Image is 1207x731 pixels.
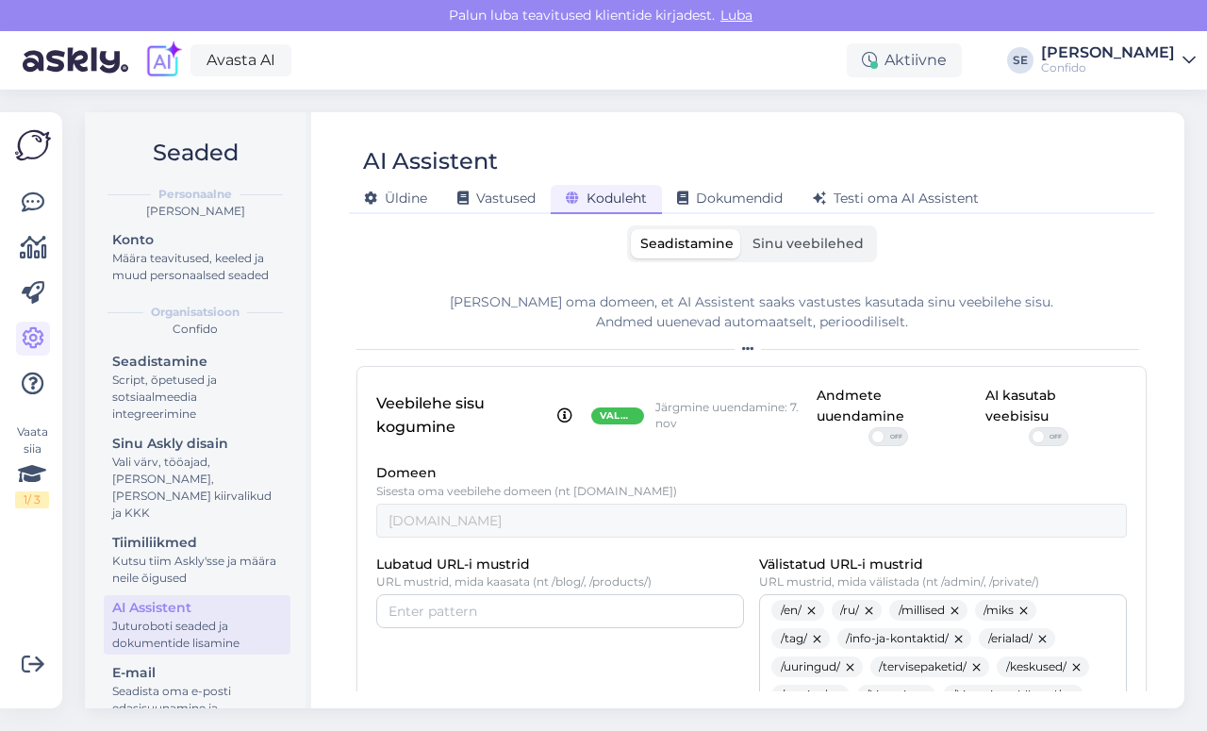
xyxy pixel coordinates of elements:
[104,530,290,590] a: TiimiliikmedKutsu tiim Askly'sse ja määra neile õigused
[158,186,232,203] b: Personaalne
[984,600,1014,621] span: /miks
[640,235,734,252] span: Seadistamine
[112,230,282,250] div: Konto
[988,628,1033,649] span: /erialad/
[759,575,1127,589] p: URL mustrid, mida välistada (nt /admin/, /private/)
[112,618,282,652] div: Juturoboti seaded ja dokumentide lisamine
[885,428,907,445] span: OFF
[104,349,290,425] a: SeadistamineScript, õpetused ja sotsiaalmeedia integreerimine
[376,392,550,440] p: Veebilehe sisu kogumine
[104,595,290,655] a: AI AssistentJuturoboti seaded ja dokumentide lisamine
[879,656,967,677] span: /tervisepaketid/
[112,352,282,372] div: Seadistamine
[363,143,498,179] div: AI Assistent
[112,250,282,284] div: Määra teavitused, keeled ja muud personaalsed seaded
[566,190,647,207] span: Koduleht
[1007,47,1033,74] div: SE
[1041,60,1175,75] div: Confido
[781,628,807,649] span: /tag/
[376,463,437,484] label: Domeen
[104,431,290,524] a: Sinu Askly disainVali värv, tööajad, [PERSON_NAME], [PERSON_NAME] kiirvalikud ja KKK
[1041,45,1196,75] a: [PERSON_NAME]Confido
[846,628,949,649] span: /info-ja-kontaktid/
[813,190,979,207] span: Testi oma AI Assistent
[781,685,827,706] span: /service/
[781,656,840,677] span: /uuringud/
[781,600,802,621] span: /en/
[100,321,290,338] div: Confido
[112,663,282,683] div: E-mail
[376,485,1127,498] p: Sisesta oma veebilehe domeen (nt [DOMAIN_NAME])
[847,43,962,77] div: Aktiivne
[715,7,758,24] span: Luba
[866,685,913,706] span: /kirurgia
[112,533,282,553] div: Tiimiliikmed
[100,203,290,220] div: [PERSON_NAME]
[100,135,290,171] h2: Seaded
[952,685,1061,706] span: /kirurgia-valdkond/
[356,292,1147,332] div: [PERSON_NAME] oma domeen, et AI Assistent saaks vastustes kasutada sinu veebilehe sisu. Andmed uu...
[457,190,536,207] span: Vastused
[840,600,859,621] span: /ru/
[112,372,282,423] div: Script, õpetused ja sotsiaalmeedia integreerimine
[15,424,49,508] div: Vaata siia
[15,491,49,508] div: 1 / 3
[899,600,945,621] span: /millised
[112,434,282,454] div: Sinu Askly disain
[600,408,636,424] span: Valmis
[112,553,282,587] div: Kutsu tiim Askly'sse ja määra neile õigused
[759,555,923,575] label: Välistatud URL-i mustrid
[376,575,744,589] p: URL mustrid, mida kaasata (nt /blog/, /products/)
[376,555,530,575] label: Lubatud URL-i mustrid
[112,598,282,618] div: AI Assistent
[143,41,183,80] img: explore-ai
[364,190,427,207] span: Üldine
[817,386,961,426] div: Andmete uuendamine
[677,190,783,207] span: Dokumendid
[151,304,240,321] b: Organisatsioon
[15,127,51,163] img: Askly Logo
[985,386,1112,426] div: AI kasutab veebisisu
[655,400,807,432] p: Järgmine uuendamine: 7. nov
[1006,656,1066,677] span: /keskused/
[1041,45,1175,60] div: [PERSON_NAME]
[376,504,1127,538] input: example.com
[112,454,282,522] div: Vali värv, tööajad, [PERSON_NAME], [PERSON_NAME] kiirvalikud ja KKK
[752,235,864,252] span: Sinu veebilehed
[104,227,290,287] a: KontoMäära teavitused, keeled ja muud personaalsed seaded
[1045,428,1067,445] span: OFF
[190,44,291,76] a: Avasta AI
[389,600,732,621] input: Enter pattern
